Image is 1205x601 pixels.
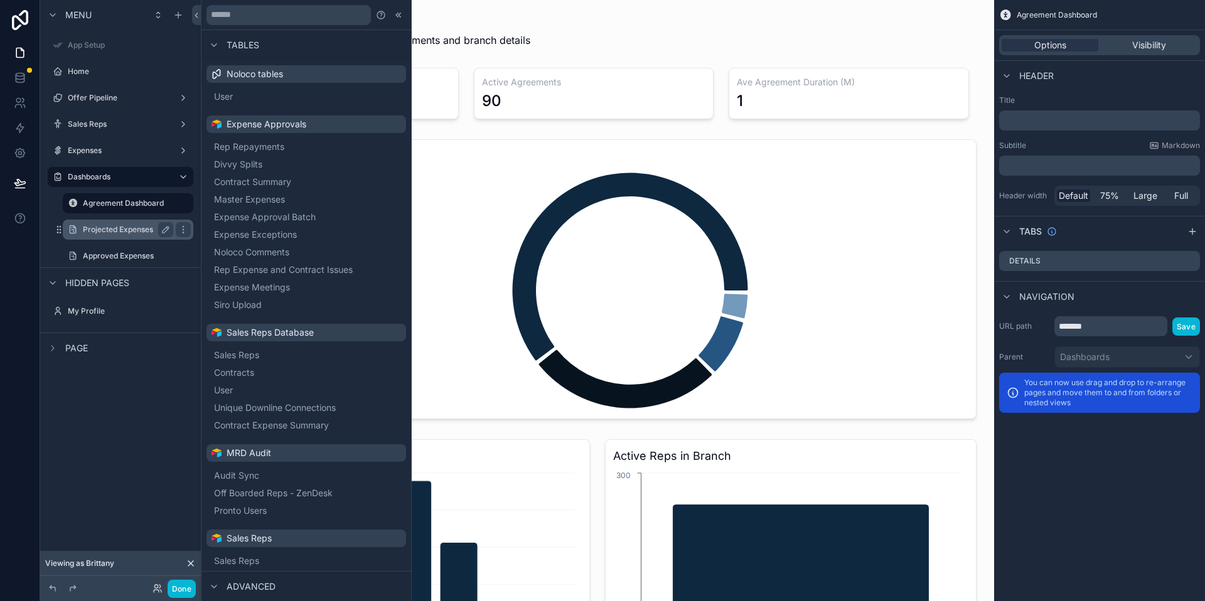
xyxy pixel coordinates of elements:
[68,119,173,129] label: Sales Reps
[214,246,289,258] span: Noloco Comments
[48,35,193,55] a: App Setup
[227,580,276,593] span: Advanced
[227,447,271,459] span: MRD Audit
[227,39,259,51] span: Tables
[999,141,1026,151] label: Subtitle
[227,326,314,339] span: Sales Reps Database
[1133,189,1157,202] span: Large
[1059,189,1088,202] span: Default
[68,40,191,50] label: App Setup
[1054,346,1200,368] button: Dashboards
[212,552,401,570] button: Sales Reps
[999,156,1200,176] div: scrollable content
[1024,378,1192,408] p: You can now use drag and drop to re-arrange pages and move them to and from folders or nested views
[1034,39,1066,51] span: Options
[168,580,196,598] button: Done
[1009,256,1041,266] label: Details
[212,279,401,296] button: Expense Meetings
[212,173,401,191] button: Contract Summary
[1162,141,1200,151] span: Markdown
[1149,141,1200,151] a: Markdown
[214,281,290,294] span: Expense Meetings
[48,61,193,82] a: Home
[212,417,401,434] button: Contract Expense Summary
[212,119,222,129] img: Airtable Logo
[68,146,173,156] label: Expenses
[65,9,92,21] span: Menu
[212,191,401,208] button: Master Expenses
[63,246,193,266] a: Approved Expenses
[212,138,401,156] button: Rep Repayments
[214,228,297,241] span: Expense Exceptions
[214,193,285,206] span: Master Expenses
[214,402,336,414] span: Unique Downline Connections
[48,88,193,108] a: Offer Pipeline
[212,381,401,399] button: User
[214,263,353,276] span: Rep Expense and Contract Issues
[48,114,193,134] a: Sales Reps
[1017,10,1097,20] span: Agreement Dashboard
[212,399,401,417] button: Unique Downline Connections
[212,467,401,484] button: Audit Sync
[999,352,1049,362] label: Parent
[214,90,233,103] span: User
[1019,225,1042,238] span: Tabs
[1174,189,1188,202] span: Full
[212,364,401,381] button: Contracts
[214,384,233,396] span: User
[999,321,1049,331] label: URL path
[1019,70,1054,82] span: Header
[63,220,193,240] a: Projected Expenses
[68,93,173,103] label: Offer Pipeline
[214,469,259,482] span: Audit Sync
[214,141,284,153] span: Rep Repayments
[1060,351,1110,363] span: Dashboards
[65,342,88,354] span: Page
[212,346,401,364] button: Sales Reps
[214,504,267,517] span: Pronto Users
[1100,189,1119,202] span: 75%
[999,191,1049,201] label: Header width
[83,225,168,235] label: Projected Expenses
[68,306,191,316] label: My Profile
[1172,317,1200,336] button: Save
[227,68,283,80] span: Noloco tables
[45,558,114,568] span: Viewing as Brittany
[1019,290,1074,303] span: Navigation
[214,555,259,567] span: Sales Reps
[83,251,191,261] label: Approved Expenses
[212,484,401,502] button: Off Boarded Reps - ZenDesk
[212,570,401,587] button: Agreements
[212,448,222,458] img: Airtable Logo
[999,95,1200,105] label: Title
[999,110,1200,130] div: scrollable content
[48,141,193,161] a: Expenses
[214,487,333,499] span: Off Boarded Reps - ZenDesk
[227,118,306,130] span: Expense Approvals
[214,366,254,379] span: Contracts
[212,243,401,261] button: Noloco Comments
[214,349,259,361] span: Sales Reps
[83,198,186,208] label: Agreement Dashboard
[214,158,262,171] span: Divvy Splits
[214,176,291,188] span: Contract Summary
[212,156,401,173] button: Divvy Splits
[212,88,401,105] button: User
[48,301,193,321] a: My Profile
[48,167,193,187] a: Dashboards
[212,502,401,519] button: Pronto Users
[212,226,401,243] button: Expense Exceptions
[68,172,168,182] label: Dashboards
[214,299,262,311] span: Siro Upload
[65,277,129,289] span: Hidden pages
[68,66,191,77] label: Home
[212,208,401,226] button: Expense Approval Batch
[212,533,222,543] img: Airtable Logo
[212,261,401,279] button: Rep Expense and Contract Issues
[1132,39,1166,51] span: Visibility
[214,211,316,223] span: Expense Approval Batch
[227,532,272,545] span: Sales Reps
[212,296,401,314] button: Siro Upload
[63,193,193,213] a: Agreement Dashboard
[214,419,329,432] span: Contract Expense Summary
